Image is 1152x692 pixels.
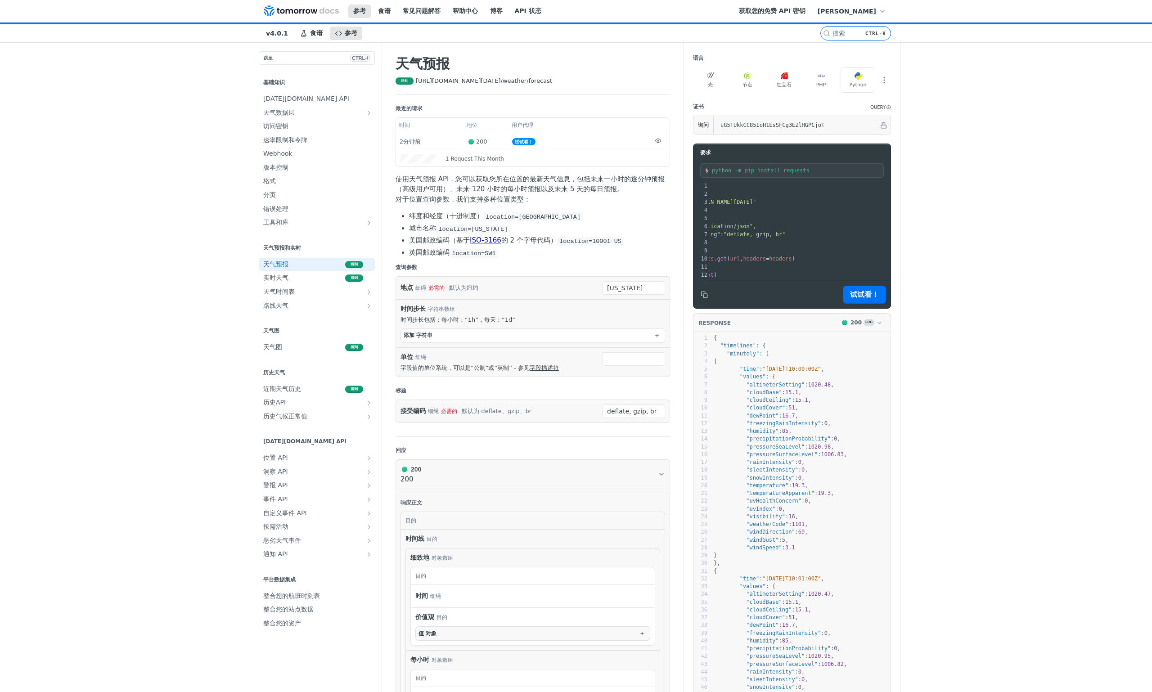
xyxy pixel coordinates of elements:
[714,413,798,419] span: : ,
[263,150,292,157] font: Webhook
[259,410,375,423] a: 历史气候正常值显示历史气候正常值的子页面
[259,520,375,534] a: 按需活动显示按需活动的子页面
[259,382,375,396] a: 近期天气历史得到
[801,467,805,473] span: 0
[428,306,455,312] font: 字符串数组
[259,216,375,229] a: 工具和库显示工具和库的子页面
[714,467,808,473] span: : ,
[396,264,417,270] font: 查询参数
[402,467,407,472] span: 200
[798,459,801,465] span: 0
[693,443,707,451] div: 15
[714,428,792,434] span: : ,
[259,189,375,202] a: 分页
[717,256,727,262] span: get
[886,105,891,110] i: Information
[727,350,759,357] span: "minutely"
[746,436,831,442] span: "precipitationProbability"
[259,603,375,616] a: 整合您的站点数据
[259,92,375,106] a: [DATE][DOMAIN_NAME] API
[693,389,707,396] div: 8
[746,475,795,481] span: "snowIntensity"
[714,451,847,458] span: : ,
[693,247,709,255] div: 9
[693,55,704,61] font: 语言
[403,7,441,14] font: 常见问题解答
[792,482,805,489] span: 19.3
[694,223,753,229] span: "application/json"
[259,341,375,354] a: 天气图得到
[415,354,426,360] font: 细绳
[746,397,792,403] span: "cloudCeiling"
[714,397,811,403] span: : ,
[880,76,888,84] svg: 更多省略号
[263,109,295,116] font: 天气数据层
[746,404,785,411] span: "cloudCover"
[798,475,801,481] span: 0
[746,413,778,419] span: "dewPoint"
[530,364,559,371] font: 字段描述符
[396,105,423,112] font: 最近的请求
[714,420,831,427] span: : ,
[467,121,477,128] font: 地位
[850,290,879,299] font: 试试看！
[870,104,891,111] div: QueryInformation
[824,420,828,427] span: 0
[730,67,765,93] button: 节点
[714,373,775,380] span: : {
[259,534,375,548] a: 恶劣天气事件显示恶劣天气事件子页面
[693,263,709,271] div: 11
[708,82,713,88] font: 壳
[263,122,288,130] font: 访问密钥
[400,464,665,485] button: 200 200200
[351,345,358,349] font: 得到
[259,507,375,520] a: 自定义事件 API显示自定义事件 API 的子页面
[264,55,273,60] font: 跳至
[501,77,553,84] font: /weather/forecast
[476,138,487,145] font: 200
[714,366,824,372] span: : ,
[263,550,288,557] font: 通知 API
[428,285,445,291] font: 必需的
[863,29,888,38] kbd: CTRL-K
[263,79,285,85] font: 基础知识
[365,496,373,503] button: 显示事件 API 的子页面
[295,27,328,40] a: 食谱
[441,408,457,414] font: 必需的
[808,444,831,450] span: 1020.98
[693,190,709,198] div: 2
[353,7,366,14] font: 参考
[693,103,704,110] font: 证书
[714,350,769,357] span: : [
[259,479,375,492] a: 警报 API显示警报 API 的子页面
[400,284,413,291] font: 地点
[351,387,358,391] font: 得到
[259,548,375,561] a: 通知 API显示通知 API 的子页面
[263,343,282,350] font: 天气图
[365,302,373,310] button: 显示路线天气子页面
[714,389,801,395] span: : ,
[259,120,375,133] a: 访问密钥
[693,490,707,497] div: 21
[714,490,834,496] span: : ,
[348,4,371,18] a: 参考
[795,397,808,403] span: 15.1
[720,342,756,349] span: "timelines"
[263,136,307,144] font: 速率限制和令牌
[724,231,785,238] span: "deflate, gzip, br"
[373,4,396,18] a: 食谱
[515,7,541,14] font: API 状态
[693,230,709,238] div: 7
[409,212,483,220] font: 纬度和经度（十进制度）
[766,256,769,262] span: =
[714,475,805,481] span: : ,
[263,177,276,184] font: 格式
[746,467,798,473] span: "sleetIntensity"
[746,428,778,434] span: "humidity"
[693,67,728,93] button: 壳
[693,373,707,381] div: 6
[559,238,621,244] span: location=10001 US
[416,77,501,84] font: [URL][DOMAIN_NAME][DATE]
[351,262,358,266] font: 得到
[263,288,295,295] font: 天气时间表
